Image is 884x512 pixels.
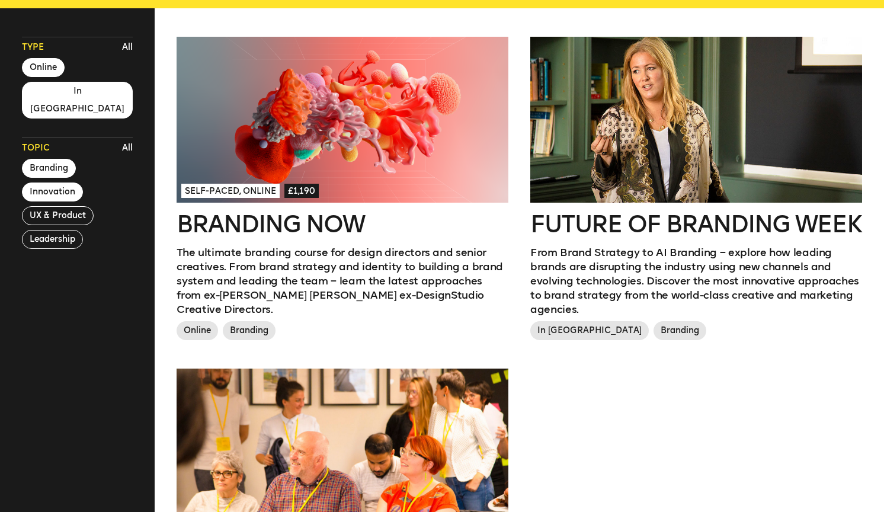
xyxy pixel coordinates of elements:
[22,41,44,53] span: Type
[530,37,862,345] a: Future of branding weekFrom Brand Strategy to AI Branding – explore how leading brands are disrup...
[22,230,83,249] button: Leadership
[177,245,508,316] p: The ultimate branding course for design directors and senior creatives. From brand strategy and i...
[22,58,65,77] button: Online
[119,39,136,56] button: All
[530,212,862,236] h2: Future of branding week
[22,159,76,178] button: Branding
[22,82,133,119] button: In [GEOGRAPHIC_DATA]
[223,321,276,340] span: Branding
[177,212,508,236] h2: Branding Now
[119,139,136,157] button: All
[530,321,649,340] span: In [GEOGRAPHIC_DATA]
[22,206,94,225] button: UX & Product
[654,321,706,340] span: Branding
[177,321,218,340] span: Online
[177,37,508,345] a: Self-paced, Online£1,190Branding NowThe ultimate branding course for design directors and senior ...
[22,142,50,154] span: Topic
[530,245,862,316] p: From Brand Strategy to AI Branding – explore how leading brands are disrupting the industry using...
[284,184,319,198] span: £1,190
[22,183,83,201] button: Innovation
[181,184,280,198] span: Self-paced, Online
